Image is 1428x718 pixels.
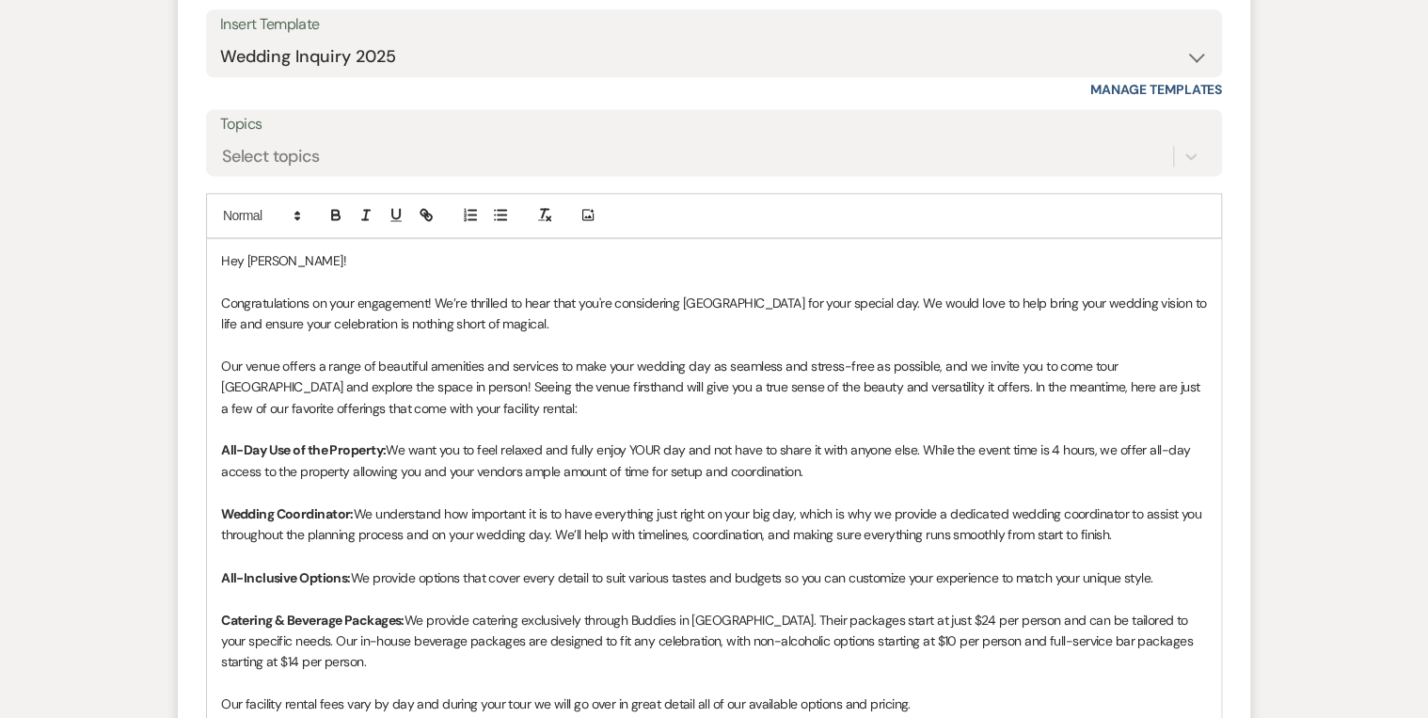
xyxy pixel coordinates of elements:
p: We provide options that cover every detail to suit various tastes and budgets so you can customiz... [221,566,1207,587]
strong: All-Day Use of the Property: [221,441,386,458]
label: Topics [220,111,1208,138]
p: Our facility rental fees vary by day and during your tour we will go over in great detail all of ... [221,693,1207,713]
p: We provide catering exclusively through Buddies in [GEOGRAPHIC_DATA]. Their packages start at jus... [221,609,1207,672]
div: Select topics [222,143,320,168]
strong: All-Inclusive Options: [221,568,351,585]
strong: Wedding Coordinator: [221,505,354,522]
p: Our venue offers a range of beautiful amenities and services to make your wedding day as seamless... [221,356,1207,419]
strong: Catering & Beverage Packages: [221,611,405,628]
div: Insert Template [220,11,1208,39]
p: We want you to feel relaxed and fully enjoy YOUR day and not have to share it with anyone else. W... [221,439,1207,482]
p: We understand how important it is to have everything just right on your big day, which is why we ... [221,503,1207,546]
p: Congratulations on your engagement! We’re thrilled to hear that you're considering [GEOGRAPHIC_DA... [221,293,1207,335]
a: Manage Templates [1090,81,1222,98]
p: Hey [PERSON_NAME]! [221,250,1207,271]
